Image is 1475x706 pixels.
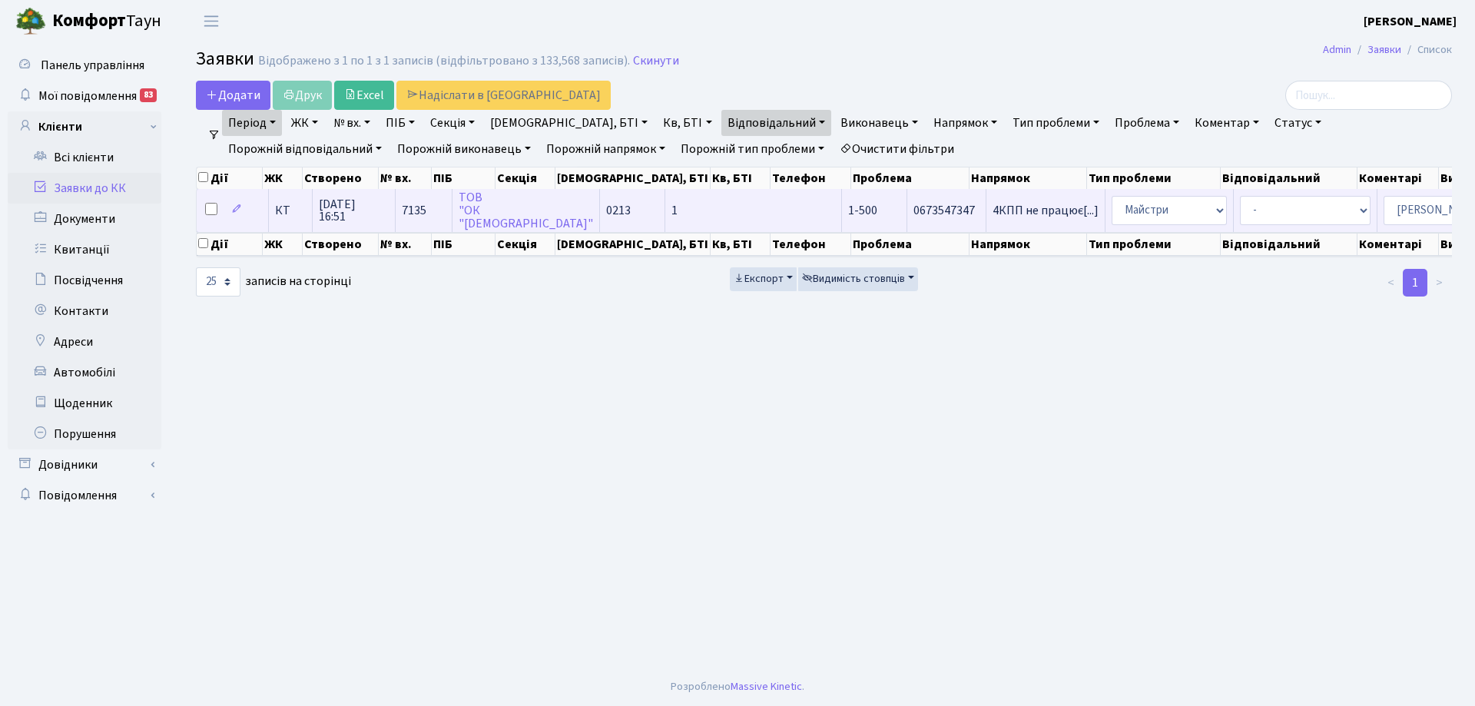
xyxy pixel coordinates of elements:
[1188,110,1265,136] a: Коментар
[1364,13,1457,30] b: [PERSON_NAME]
[8,81,161,111] a: Мої повідомлення83
[52,8,161,35] span: Таун
[222,110,282,136] a: Період
[380,110,421,136] a: ПІБ
[496,233,555,256] th: Секція
[192,8,230,34] button: Переключити навігацію
[52,8,126,33] b: Комфорт
[8,296,161,326] a: Контакти
[424,110,481,136] a: Секція
[496,167,555,189] th: Секція
[970,233,1087,256] th: Напрямок
[1221,167,1357,189] th: Відповідальний
[848,202,877,219] span: 1-500
[970,167,1087,189] th: Напрямок
[555,167,711,189] th: [DEMOGRAPHIC_DATA], БТІ
[633,54,679,68] a: Скинути
[379,167,432,189] th: № вх.
[834,136,960,162] a: Очистити фільтри
[671,678,804,695] div: Розроблено .
[379,233,432,256] th: № вх.
[196,45,254,72] span: Заявки
[1364,12,1457,31] a: [PERSON_NAME]
[1403,269,1427,297] a: 1
[1006,110,1105,136] a: Тип проблеми
[771,233,851,256] th: Телефон
[734,271,784,287] span: Експорт
[730,267,797,291] button: Експорт
[771,167,851,189] th: Телефон
[1285,81,1452,110] input: Пошук...
[802,271,905,287] span: Видимість стовпців
[459,189,593,232] a: ТОВ"ОК"[DEMOGRAPHIC_DATA]"
[303,167,380,189] th: Створено
[196,81,270,110] a: Додати
[1401,41,1452,58] li: Список
[38,88,137,104] span: Мої повідомлення
[1367,41,1401,58] a: Заявки
[913,204,979,217] span: 0673547347
[8,204,161,234] a: Документи
[484,110,654,136] a: [DEMOGRAPHIC_DATA], БТІ
[1109,110,1185,136] a: Проблема
[731,678,802,694] a: Massive Kinetic
[8,173,161,204] a: Заявки до КК
[196,267,240,297] select: записів на сторінці
[1323,41,1351,58] a: Admin
[15,6,46,37] img: logo.png
[8,419,161,449] a: Порушення
[391,136,537,162] a: Порожній виконавець
[275,204,306,217] span: КТ
[606,202,631,219] span: 0213
[711,167,771,189] th: Кв, БТІ
[1357,167,1439,189] th: Коментарі
[285,110,324,136] a: ЖК
[993,202,1099,219] span: 4КПП не працює[...]
[555,233,711,256] th: [DEMOGRAPHIC_DATA], БТІ
[258,54,630,68] div: Відображено з 1 по 1 з 1 записів (відфільтровано з 133,568 записів).
[263,167,303,189] th: ЖК
[197,167,263,189] th: Дії
[334,81,394,110] a: Excel
[432,167,496,189] th: ПІБ
[798,267,918,291] button: Видимість стовпців
[1087,167,1221,189] th: Тип проблеми
[1221,233,1357,256] th: Відповідальний
[8,234,161,265] a: Квитанції
[671,202,678,219] span: 1
[8,50,161,81] a: Панель управління
[8,357,161,388] a: Автомобілі
[263,233,303,256] th: ЖК
[206,87,260,104] span: Додати
[721,110,831,136] a: Відповідальний
[540,136,671,162] a: Порожній напрямок
[8,480,161,511] a: Повідомлення
[8,326,161,357] a: Адреси
[834,110,924,136] a: Виконавець
[711,233,771,256] th: Кв, БТІ
[140,88,157,102] div: 83
[303,233,380,256] th: Створено
[8,265,161,296] a: Посвідчення
[1357,233,1439,256] th: Коментарі
[1087,233,1221,256] th: Тип проблеми
[8,449,161,480] a: Довідники
[1268,110,1327,136] a: Статус
[851,233,970,256] th: Проблема
[657,110,718,136] a: Кв, БТІ
[432,233,496,256] th: ПІБ
[851,167,970,189] th: Проблема
[8,388,161,419] a: Щоденник
[222,136,388,162] a: Порожній відповідальний
[327,110,376,136] a: № вх.
[196,267,351,297] label: записів на сторінці
[197,233,263,256] th: Дії
[675,136,830,162] a: Порожній тип проблеми
[41,57,144,74] span: Панель управління
[1300,34,1475,66] nav: breadcrumb
[8,111,161,142] a: Клієнти
[319,198,389,223] span: [DATE] 16:51
[402,202,426,219] span: 7135
[927,110,1003,136] a: Напрямок
[8,142,161,173] a: Всі клієнти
